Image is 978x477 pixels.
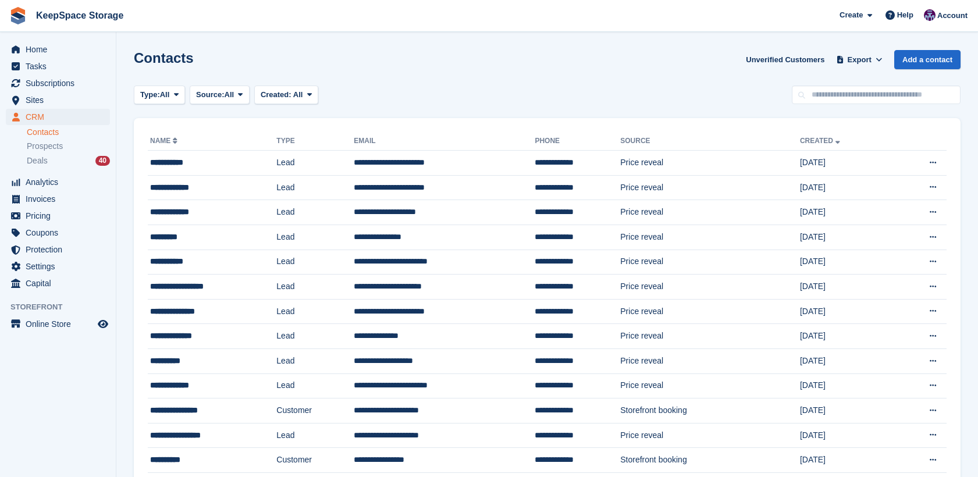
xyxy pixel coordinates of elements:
[26,241,95,258] span: Protection
[6,174,110,190] a: menu
[800,275,893,300] td: [DATE]
[276,225,354,250] td: Lead
[6,258,110,275] a: menu
[354,132,535,151] th: Email
[26,174,95,190] span: Analytics
[134,50,194,66] h1: Contacts
[6,92,110,108] a: menu
[95,156,110,166] div: 40
[6,191,110,207] a: menu
[26,92,95,108] span: Sites
[225,89,234,101] span: All
[897,9,913,21] span: Help
[620,423,800,448] td: Price reveal
[800,299,893,324] td: [DATE]
[741,50,829,69] a: Unverified Customers
[27,140,110,152] a: Prospects
[276,448,354,473] td: Customer
[620,200,800,225] td: Price reveal
[894,50,961,69] a: Add a contact
[26,41,95,58] span: Home
[937,10,968,22] span: Account
[27,141,63,152] span: Prospects
[276,151,354,176] td: Lead
[535,132,620,151] th: Phone
[834,50,885,69] button: Export
[800,324,893,349] td: [DATE]
[6,109,110,125] a: menu
[196,89,224,101] span: Source:
[800,398,893,423] td: [DATE]
[800,175,893,200] td: [DATE]
[140,89,160,101] span: Type:
[26,316,95,332] span: Online Store
[26,109,95,125] span: CRM
[800,348,893,373] td: [DATE]
[800,250,893,275] td: [DATE]
[620,448,800,473] td: Storefront booking
[620,151,800,176] td: Price reveal
[620,398,800,423] td: Storefront booking
[27,155,110,167] a: Deals 40
[620,175,800,200] td: Price reveal
[800,423,893,448] td: [DATE]
[6,58,110,74] a: menu
[26,208,95,224] span: Pricing
[276,250,354,275] td: Lead
[276,324,354,349] td: Lead
[620,275,800,300] td: Price reveal
[800,448,893,473] td: [DATE]
[800,137,842,145] a: Created
[620,250,800,275] td: Price reveal
[31,6,128,25] a: KeepSpace Storage
[276,373,354,398] td: Lead
[276,275,354,300] td: Lead
[261,90,291,99] span: Created:
[254,86,318,105] button: Created: All
[96,317,110,331] a: Preview store
[800,373,893,398] td: [DATE]
[26,258,95,275] span: Settings
[26,191,95,207] span: Invoices
[620,299,800,324] td: Price reveal
[276,299,354,324] td: Lead
[6,75,110,91] a: menu
[293,90,303,99] span: All
[276,348,354,373] td: Lead
[848,54,872,66] span: Export
[26,225,95,241] span: Coupons
[6,208,110,224] a: menu
[924,9,936,21] img: Charlotte Jobling
[6,41,110,58] a: menu
[26,275,95,291] span: Capital
[6,241,110,258] a: menu
[190,86,250,105] button: Source: All
[6,275,110,291] a: menu
[27,127,110,138] a: Contacts
[134,86,185,105] button: Type: All
[800,225,893,250] td: [DATE]
[6,225,110,241] a: menu
[26,58,95,74] span: Tasks
[160,89,170,101] span: All
[276,175,354,200] td: Lead
[620,225,800,250] td: Price reveal
[620,348,800,373] td: Price reveal
[27,155,48,166] span: Deals
[26,75,95,91] span: Subscriptions
[276,423,354,448] td: Lead
[9,7,27,24] img: stora-icon-8386f47178a22dfd0bd8f6a31ec36ba5ce8667c1dd55bd0f319d3a0aa187defe.svg
[276,132,354,151] th: Type
[800,151,893,176] td: [DATE]
[620,324,800,349] td: Price reveal
[620,132,800,151] th: Source
[10,301,116,313] span: Storefront
[620,373,800,398] td: Price reveal
[6,316,110,332] a: menu
[276,200,354,225] td: Lead
[150,137,180,145] a: Name
[276,398,354,423] td: Customer
[840,9,863,21] span: Create
[800,200,893,225] td: [DATE]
